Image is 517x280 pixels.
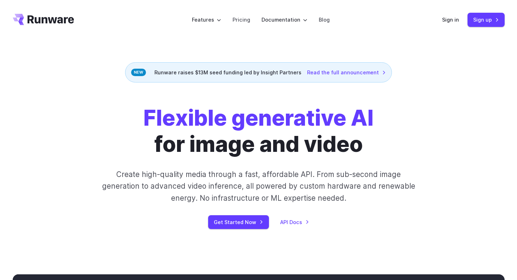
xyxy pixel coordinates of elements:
div: Runware raises $13M seed funding led by Insight Partners [125,62,392,82]
label: Features [192,16,221,24]
a: Blog [319,16,330,24]
a: Sign in [442,16,459,24]
p: Create high-quality media through a fast, affordable API. From sub-second image generation to adv... [101,168,416,204]
a: Pricing [233,16,250,24]
label: Documentation [262,16,307,24]
strong: Flexible generative AI [143,105,374,131]
a: Sign up [468,13,505,27]
a: Go to / [13,14,74,25]
a: Get Started Now [208,215,269,229]
h1: for image and video [143,105,374,157]
a: API Docs [280,218,309,226]
a: Read the full announcement [307,68,386,76]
